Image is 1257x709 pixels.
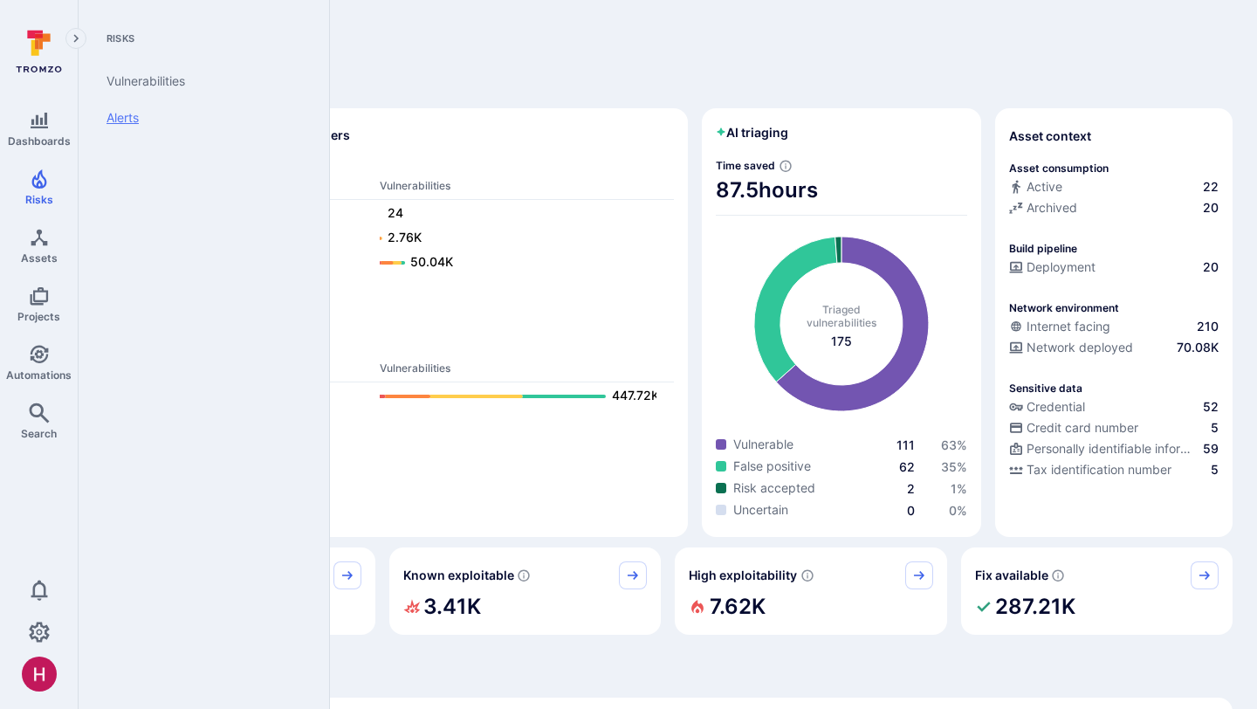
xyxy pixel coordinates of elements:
span: 59 [1203,440,1219,458]
a: Personally identifiable information (PII)59 [1009,440,1219,458]
span: Internet facing [1027,318,1110,335]
svg: EPSS score ≥ 0.7 [800,568,814,582]
span: Tax identification number [1027,461,1171,478]
div: Deployment [1009,258,1096,276]
a: 0% [949,503,967,518]
a: 62 [899,459,915,474]
div: Evidence indicative of processing credit card numbers [1009,419,1219,440]
div: Evidence that an asset is internet facing [1009,318,1219,339]
span: Fix available [975,567,1048,584]
div: Tax identification number [1009,461,1171,478]
div: Fix available [961,547,1233,635]
span: Risk accepted [733,479,815,497]
text: 447.72K [612,388,659,403]
span: Credit card number [1027,419,1138,437]
div: Active [1009,178,1062,196]
div: Commits seen in the last 180 days [1009,178,1219,199]
span: Assets [21,251,58,265]
text: 50.04K [410,254,453,269]
text: 24 [388,205,403,220]
a: Active22 [1009,178,1219,196]
a: 35% [941,459,967,474]
th: Vulnerabilities [379,361,674,382]
a: 447.72K [380,386,656,407]
a: Vulnerabilities [93,63,308,100]
div: Internet facing [1009,318,1110,335]
span: Discover [103,73,1233,98]
div: Network deployed [1009,339,1133,356]
span: High exploitability [689,567,797,584]
a: Deployment20 [1009,258,1219,276]
h2: 287.21K [995,589,1075,624]
span: Triaged vulnerabilities [807,303,876,329]
span: Ops scanners [117,341,674,354]
span: 5 [1211,461,1219,478]
span: Automations [6,368,72,382]
a: 111 [896,437,915,452]
a: Archived20 [1009,199,1219,217]
span: 87.5 hours [716,176,967,204]
span: 35 % [941,459,967,474]
a: 2 [907,481,915,496]
a: 24 [380,203,656,224]
span: Credential [1027,398,1085,416]
div: Harshil Parikh [22,657,57,692]
p: Network environment [1009,301,1119,314]
div: Configured deployment pipeline [1009,258,1219,279]
i: Expand navigation menu [70,31,82,46]
p: Build pipeline [1009,242,1077,255]
a: 2.76K [380,228,656,249]
span: False positive [733,458,811,475]
div: Evidence indicative of processing personally identifiable information [1009,440,1219,461]
span: Active [1027,178,1062,196]
a: Tax identification number5 [1009,461,1219,478]
span: Known exploitable [403,567,514,584]
svg: Vulnerabilities with fix available [1051,568,1065,582]
span: Risks [93,31,308,45]
a: 63% [941,437,967,452]
span: Vulnerable [733,436,793,453]
a: Internet facing210 [1009,318,1219,335]
span: 0 % [949,503,967,518]
div: Credit card number [1009,419,1138,437]
h2: AI triaging [716,124,788,141]
a: 0 [907,503,915,518]
span: 210 [1197,318,1219,335]
div: Evidence indicative of processing tax identification numbers [1009,461,1219,482]
svg: Confirmed exploitable by KEV [517,568,531,582]
span: Risks [25,193,53,206]
div: High exploitability [675,547,947,635]
div: Archived [1009,199,1077,217]
img: ACg8ocKzQzwPSwOZT_k9C736TfcBpCStqIZdMR9gXOhJgTaH9y_tsw=s96-c [22,657,57,692]
span: 20 [1203,258,1219,276]
h2: 3.41K [423,589,481,624]
span: Dashboards [8,134,71,148]
a: 50.04K [380,252,656,273]
a: 1% [951,481,967,496]
div: Known exploitable [389,547,662,635]
span: 22 [1203,178,1219,196]
p: Sensitive data [1009,382,1082,395]
span: 52 [1203,398,1219,416]
span: Network deployed [1027,339,1133,356]
a: Alerts [93,100,308,136]
a: Network deployed70.08K [1009,339,1219,356]
span: 20 [1203,199,1219,217]
div: Evidence indicative of handling user or service credentials [1009,398,1219,419]
span: Deployment [1027,258,1096,276]
span: total [831,333,852,350]
a: Credential52 [1009,398,1219,416]
span: Uncertain [733,501,788,519]
span: 63 % [941,437,967,452]
th: Vulnerabilities [379,178,674,200]
button: Expand navigation menu [65,28,86,49]
span: 5 [1211,419,1219,437]
span: Archived [1027,199,1077,217]
div: Personally identifiable information (PII) [1009,440,1199,458]
svg: Estimated based on an average time of 30 mins needed to triage each vulnerability [779,159,793,173]
div: Evidence that the asset is packaged and deployed somewhere [1009,339,1219,360]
